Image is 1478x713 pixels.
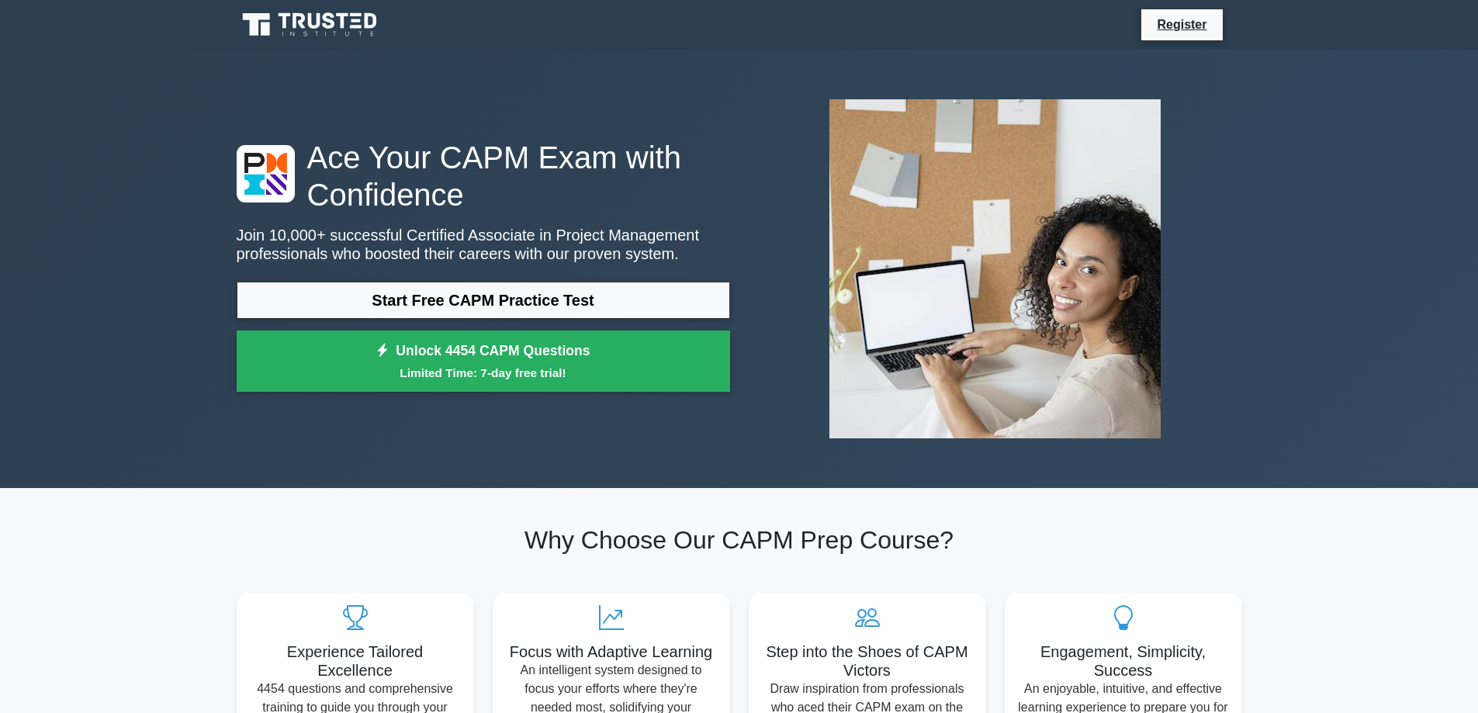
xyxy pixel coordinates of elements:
[505,642,718,661] h5: Focus with Adaptive Learning
[249,642,462,680] h5: Experience Tailored Excellence
[256,364,711,382] small: Limited Time: 7-day free trial!
[237,226,730,263] p: Join 10,000+ successful Certified Associate in Project Management professionals who boosted their...
[1017,642,1230,680] h5: Engagement, Simplicity, Success
[237,331,730,393] a: Unlock 4454 CAPM QuestionsLimited Time: 7-day free trial!
[1147,15,1216,34] a: Register
[237,282,730,319] a: Start Free CAPM Practice Test
[237,525,1242,555] h2: Why Choose Our CAPM Prep Course?
[237,139,730,213] h1: Ace Your CAPM Exam with Confidence
[761,642,974,680] h5: Step into the Shoes of CAPM Victors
